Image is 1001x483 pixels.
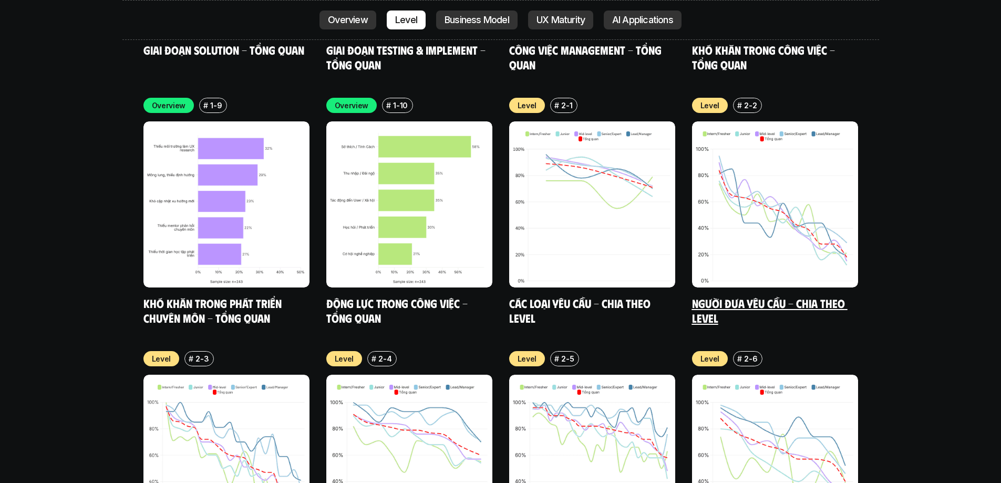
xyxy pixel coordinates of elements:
a: Giai đoạn Solution - Tổng quan [143,43,304,57]
p: 1-9 [210,100,222,111]
p: 2-3 [195,353,209,364]
h6: # [737,101,742,109]
p: 1-10 [393,100,408,111]
h6: # [203,101,208,109]
h6: # [371,355,376,363]
a: Overview [319,11,376,29]
a: Giai đoạn Testing & Implement - Tổng quan [326,43,488,71]
p: Level [700,100,720,111]
a: Các loại yêu cầu - Chia theo level [509,296,653,325]
p: Level [395,15,417,25]
p: Level [518,353,537,364]
h6: # [554,355,559,363]
p: 2-2 [744,100,757,111]
p: 2-5 [561,353,574,364]
p: 2-6 [744,353,757,364]
p: 2-1 [561,100,572,111]
a: UX Maturity [528,11,593,29]
p: Overview [328,15,368,25]
p: UX Maturity [536,15,585,25]
p: Business Model [445,15,509,25]
p: Overview [335,100,369,111]
a: Khó khăn trong công việc - Tổng quan [692,43,838,71]
a: Business Model [436,11,518,29]
p: Level [335,353,354,364]
p: 2-4 [378,353,391,364]
p: Level [518,100,537,111]
h6: # [386,101,391,109]
h6: # [737,355,742,363]
a: Người đưa yêu cầu - Chia theo Level [692,296,848,325]
p: Level [152,353,171,364]
a: Công việc Management - Tổng quan [509,43,664,71]
p: Overview [152,100,186,111]
a: Động lực trong công việc - Tổng quan [326,296,470,325]
a: Level [387,11,426,29]
a: AI Applications [604,11,682,29]
p: AI Applications [612,15,673,25]
h6: # [189,355,193,363]
p: Level [700,353,720,364]
h6: # [554,101,559,109]
a: Khó khăn trong phát triển chuyên môn - Tổng quan [143,296,284,325]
